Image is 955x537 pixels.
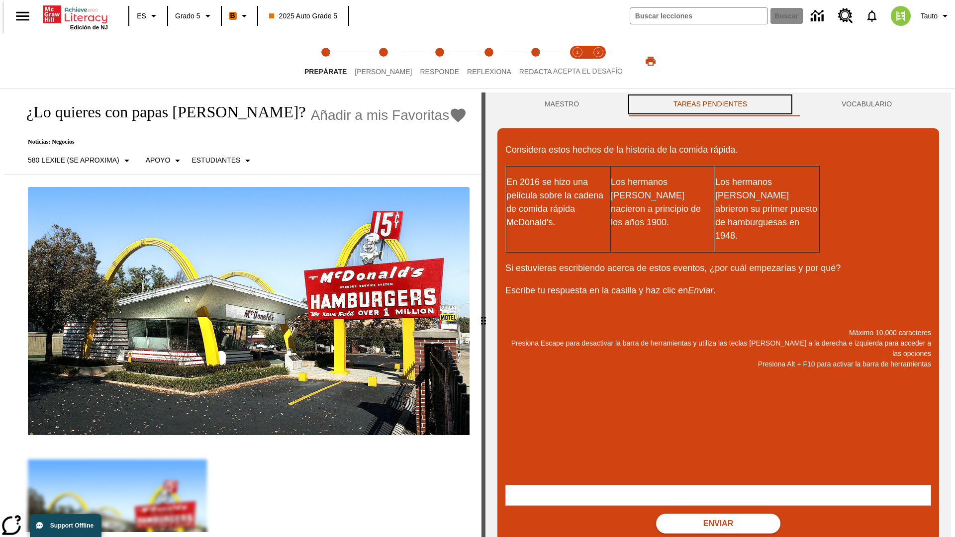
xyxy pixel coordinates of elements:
p: En 2016 se hizo una película sobre la cadena de comida rápida McDonald's. [506,176,610,229]
button: Añadir a mis Favoritas - ¿Lo quieres con papas fritas? [311,106,468,124]
a: Centro de recursos, Se abrirá en una pestaña nueva. [832,2,859,29]
button: Acepta el desafío contesta step 2 of 2 [584,34,613,89]
p: Escribe tu respuesta en la casilla y haz clic en . [505,284,931,297]
button: Grado: Grado 5, Elige un grado [171,7,218,25]
button: Enviar [656,514,780,534]
p: Los hermanos [PERSON_NAME] nacieron a principio de los años 1900. [611,176,714,229]
button: Reflexiona step 4 of 5 [459,34,519,89]
text: 2 [597,50,599,55]
button: Seleccione Lexile, 580 Lexile (Se aproxima) [24,152,137,170]
button: Seleccionar estudiante [188,152,258,170]
span: [PERSON_NAME] [355,68,412,76]
p: Presiona Escape para desactivar la barra de herramientas y utiliza las teclas [PERSON_NAME] a la ... [505,338,931,359]
button: TAREAS PENDIENTES [626,92,794,116]
button: Support Offline [30,514,101,537]
span: Grado 5 [175,11,200,21]
button: Escoja un nuevo avatar [885,3,917,29]
div: Instructional Panel Tabs [497,92,939,116]
h1: ¿Lo quieres con papas [PERSON_NAME]? [16,103,306,121]
p: 580 Lexile (Se aproxima) [28,155,119,166]
button: Tipo de apoyo, Apoyo [142,152,188,170]
a: Notificaciones [859,3,885,29]
button: Boost El color de la clase es anaranjado. Cambiar el color de la clase. [225,7,254,25]
button: Acepta el desafío lee step 1 of 2 [563,34,592,89]
input: Buscar campo [630,8,767,24]
text: 1 [576,50,578,55]
button: Abrir el menú lateral [8,1,37,31]
span: Reflexiona [467,68,511,76]
em: Enviar [688,285,713,295]
span: Tauto [921,11,938,21]
div: activity [485,92,951,537]
p: Máximo 10,000 caracteres [505,328,931,338]
img: avatar image [891,6,911,26]
button: VOCABULARIO [794,92,939,116]
button: Perfil/Configuración [917,7,955,25]
button: Lee step 2 of 5 [347,34,420,89]
button: Responde step 3 of 5 [412,34,467,89]
button: Prepárate step 1 of 5 [296,34,355,89]
p: Los hermanos [PERSON_NAME] abrieron su primer puesto de hamburguesas en 1948. [715,176,819,243]
p: Considera estos hechos de la historia de la comida rápida. [505,143,931,157]
div: Portada [43,3,108,30]
span: ES [137,11,146,21]
img: Uno de los primeros locales de McDonald's, con el icónico letrero rojo y los arcos amarillos. [28,187,470,436]
span: B [230,9,235,22]
body: Máximo 10,000 caracteres Presiona Escape para desactivar la barra de herramientas y utiliza las t... [4,8,145,17]
a: Centro de información [805,2,832,30]
p: Apoyo [146,155,171,166]
p: Presiona Alt + F10 para activar la barra de herramientas [505,359,931,369]
span: Responde [420,68,459,76]
p: Noticias: Negocios [16,138,467,146]
button: Redacta step 5 of 5 [511,34,560,89]
p: Estudiantes [191,155,240,166]
div: Pulsa la tecla de intro o la barra espaciadora y luego presiona las flechas de derecha e izquierd... [481,92,485,537]
div: reading [4,92,481,532]
span: Redacta [519,68,552,76]
span: Prepárate [304,68,347,76]
span: ACEPTA EL DESAFÍO [553,67,623,75]
button: Maestro [497,92,626,116]
span: Support Offline [50,522,94,529]
span: Edición de NJ [70,24,108,30]
span: 2025 Auto Grade 5 [269,11,338,21]
button: Lenguaje: ES, Selecciona un idioma [132,7,164,25]
button: Imprimir [635,52,667,70]
span: Añadir a mis Favoritas [311,107,450,123]
p: Si estuvieras escribiendo acerca de estos eventos, ¿por cuál empezarías y por qué? [505,262,931,275]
